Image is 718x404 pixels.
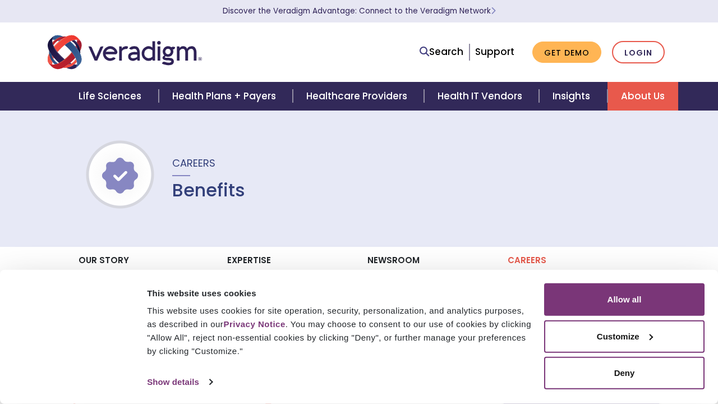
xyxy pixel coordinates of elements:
[544,283,705,316] button: Allow all
[48,34,202,71] img: Veradigm logo
[424,82,539,111] a: Health IT Vendors
[539,82,607,111] a: Insights
[172,156,215,170] span: Careers
[612,41,665,64] a: Login
[420,44,463,59] a: Search
[293,82,424,111] a: Healthcare Providers
[544,320,705,352] button: Customize
[147,304,531,358] div: This website uses cookies for site operation, security, personalization, and analytics purposes, ...
[223,6,496,16] a: Discover the Veradigm Advantage: Connect to the Veradigm NetworkLearn More
[607,82,678,111] a: About Us
[147,374,212,391] a: Show details
[65,82,158,111] a: Life Sciences
[491,6,496,16] span: Learn More
[159,82,293,111] a: Health Plans + Payers
[147,286,531,300] div: This website uses cookies
[532,42,601,63] a: Get Demo
[475,45,514,58] a: Support
[223,319,285,329] a: Privacy Notice
[544,357,705,389] button: Deny
[172,180,245,201] h1: Benefits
